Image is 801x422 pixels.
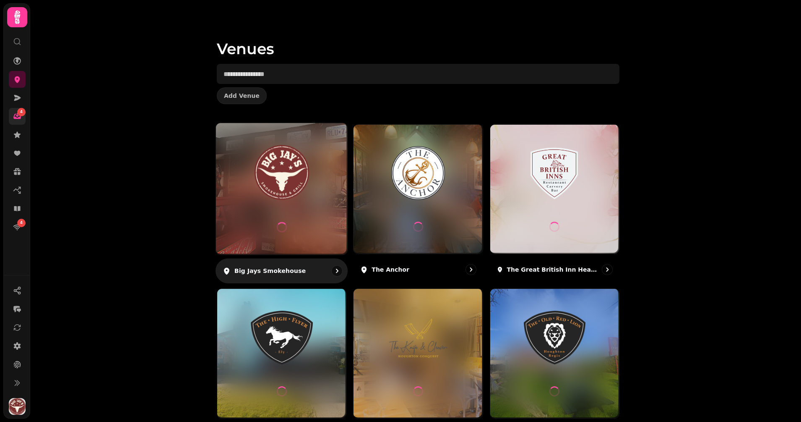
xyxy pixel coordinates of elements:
button: Add Venue [217,87,267,104]
a: 4 [9,219,26,236]
svg: go to [333,267,341,275]
a: The Great British Inn Head OfficeThe Great British Inn Head OfficeThe Great British Inn Head Office [490,124,619,282]
img: The Old Red Lion [506,311,603,364]
p: The Great British Inn Head Office [507,265,598,274]
img: Big Jays Smokehouse [232,145,331,200]
h1: Venues [217,20,619,57]
img: The High Flyer [233,311,330,364]
img: User avatar [9,398,26,415]
span: 4 [20,220,23,226]
p: Big Jays Smokehouse [234,267,306,275]
a: 4 [9,108,26,125]
img: The Knife and Cleaver [370,311,466,364]
p: The Anchor [372,265,409,274]
svg: go to [603,265,611,274]
img: The Anchor [370,146,466,200]
span: 4 [20,109,23,115]
img: The Great British Inn Head Office [506,146,603,200]
a: The AnchorThe AnchorThe Anchor [353,124,483,282]
button: User avatar [7,398,27,415]
span: Add Venue [224,93,260,99]
svg: go to [467,265,475,274]
a: Big Jays SmokehouseBig Jays SmokehouseBig Jays Smokehouse [216,123,348,283]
